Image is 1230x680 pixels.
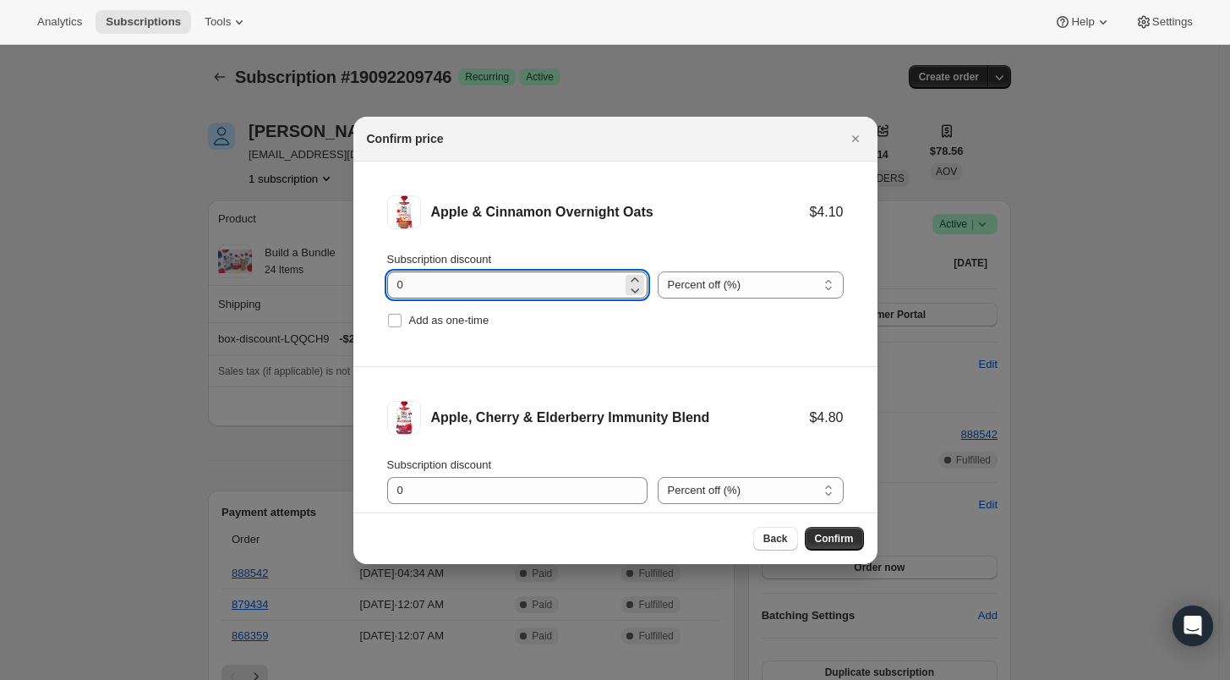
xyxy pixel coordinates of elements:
[1071,15,1094,29] span: Help
[1173,606,1213,646] div: Open Intercom Messenger
[1044,10,1121,34] button: Help
[409,314,489,326] span: Add as one-time
[844,127,867,151] button: Close
[805,527,864,551] button: Confirm
[387,458,492,471] span: Subscription discount
[96,10,191,34] button: Subscriptions
[387,401,421,435] img: Apple, Cherry & Elderberry Immunity Blend
[809,204,843,221] div: $4.10
[1152,15,1193,29] span: Settings
[194,10,258,34] button: Tools
[763,532,788,546] span: Back
[387,195,421,229] img: Apple & Cinnamon Overnight Oats
[809,409,843,426] div: $4.80
[431,204,810,221] div: Apple & Cinnamon Overnight Oats
[431,409,810,426] div: Apple, Cherry & Elderberry Immunity Blend
[106,15,181,29] span: Subscriptions
[37,15,82,29] span: Analytics
[367,130,444,147] h2: Confirm price
[1125,10,1203,34] button: Settings
[815,532,854,546] span: Confirm
[387,253,492,266] span: Subscription discount
[205,15,231,29] span: Tools
[27,10,92,34] button: Analytics
[753,527,798,551] button: Back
